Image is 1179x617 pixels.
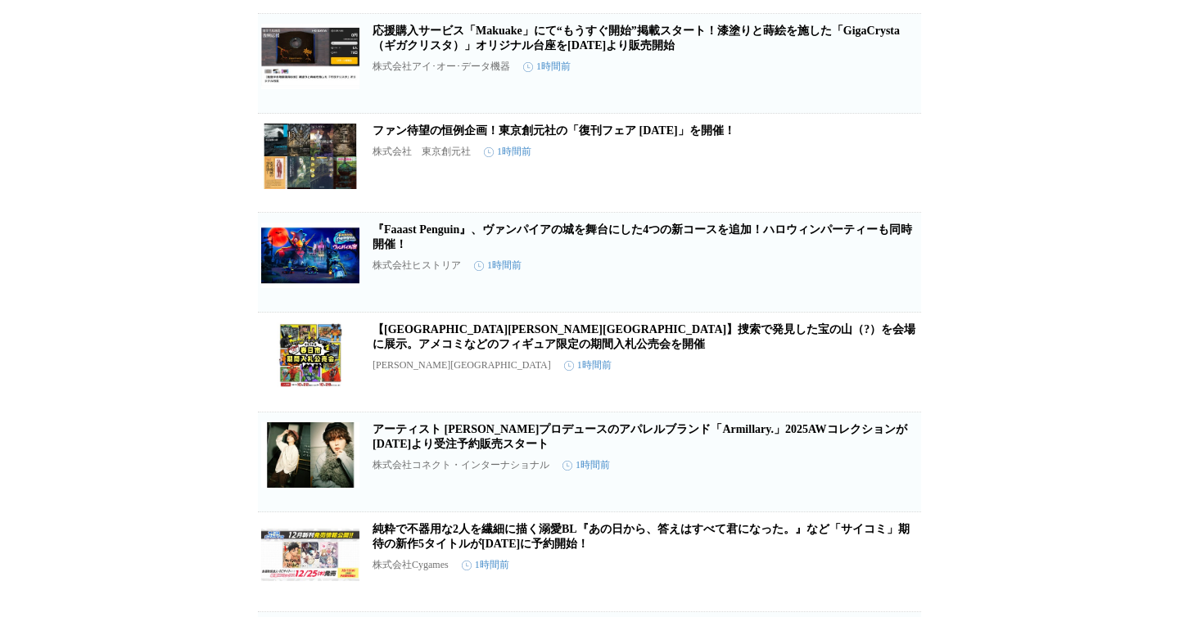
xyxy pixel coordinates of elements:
[373,145,471,159] p: 株式会社 東京創元社
[523,60,571,74] time: 1時間前
[373,558,449,572] p: 株式会社Cygames
[261,322,359,388] img: 【福岡県春日市】捜索で発見した宝の山（?）を会場に展示。アメコミなどのフィギュア限定の期間入札公売会を開催
[373,223,912,250] a: 『Faaast Penguin』、ヴァンパイアの城を舞台にした4つの新コースを追加！ハロウィンパーティーも同時開催！
[261,223,359,288] img: 『Faaast Penguin』、ヴァンパイアの城を舞台にした4つの新コースを追加！ハロウィンパーティーも同時開催！
[261,124,359,189] img: ファン待望の恒例企画！東京創元社の「復刊フェア 2025」を開催！
[373,259,461,272] p: 株式会社ヒストリア
[373,60,510,74] p: 株式会社アイ･オー･データ機器
[562,458,610,472] time: 1時間前
[373,458,549,472] p: 株式会社コネクト・インターナショナル
[261,522,359,588] img: 純粋で不器用な2人を繊細に描く溺愛BL『あの日から、答えはすべて君になった。』など「サイコミ」期待の新作5タイトルが10月15日(水)に予約開始！
[484,145,531,159] time: 1時間前
[261,24,359,89] img: 応援購入サービス「Makuake」にて“もうすぐ開始”掲載スタート！漆塗りと蒔絵を施した「GigaCrysta（ギガクリスタ）」オリジナル台座を10/22（水）より販売開始
[474,259,522,272] time: 1時間前
[373,25,900,52] a: 応援購入サービス「Makuake」にて“もうすぐ開始”掲載スタート！漆塗りと蒔絵を施した「GigaCrysta（ギガクリスタ）」オリジナル台座を[DATE]より販売開始
[462,558,509,572] time: 1時間前
[373,423,907,450] a: アーティスト [PERSON_NAME]プロデュースのアパレルブランド「Armillary.」2025AWコレクションが[DATE]より受注予約販売スタート
[261,422,359,488] img: アーティスト Shuta Sueyoshiプロデュースのアパレルブランド「Armillary.」2025AWコレクションが10/15（水）より受注予約販売スタート
[373,124,735,137] a: ファン待望の恒例企画！東京創元社の「復刊フェア [DATE]」を開催！
[373,523,910,550] a: 純粋で不器用な2人を繊細に描く溺愛BL『あの日から、答えはすべて君になった。』など「サイコミ」期待の新作5タイトルが[DATE]に予約開始！
[373,359,551,372] p: [PERSON_NAME][GEOGRAPHIC_DATA]
[564,358,612,372] time: 1時間前
[373,323,915,350] a: 【[GEOGRAPHIC_DATA][PERSON_NAME][GEOGRAPHIC_DATA]】捜索で発見した宝の山（?）を会場に展示。アメコミなどのフィギュア限定の期間入札公売会を開催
